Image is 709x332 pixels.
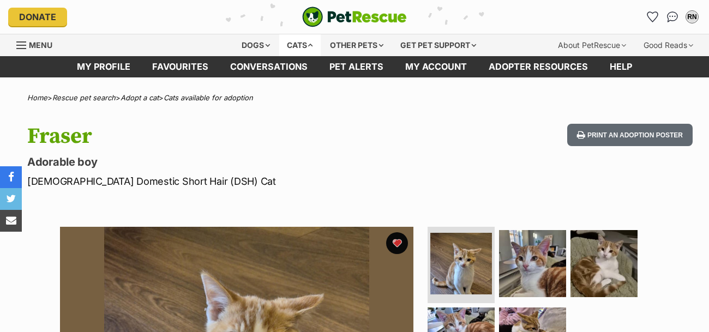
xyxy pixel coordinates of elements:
[550,34,634,56] div: About PetRescue
[8,8,67,26] a: Donate
[393,34,484,56] div: Get pet support
[667,11,678,22] img: chat-41dd97257d64d25036548639549fe6c8038ab92f7586957e7f3b1b290dea8141.svg
[29,40,52,50] span: Menu
[683,8,701,26] button: My account
[234,34,278,56] div: Dogs
[16,34,60,54] a: Menu
[644,8,662,26] a: Favourites
[664,8,681,26] a: Conversations
[302,7,407,27] a: PetRescue
[687,11,698,22] div: RN
[636,34,701,56] div: Good Reads
[279,34,321,56] div: Cats
[644,8,701,26] ul: Account quick links
[302,7,407,27] img: logo-cat-932fe2b9b8326f06289b0f2fb663e598f794de774fb13d1741a6617ecf9a85b4.svg
[322,34,391,56] div: Other pets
